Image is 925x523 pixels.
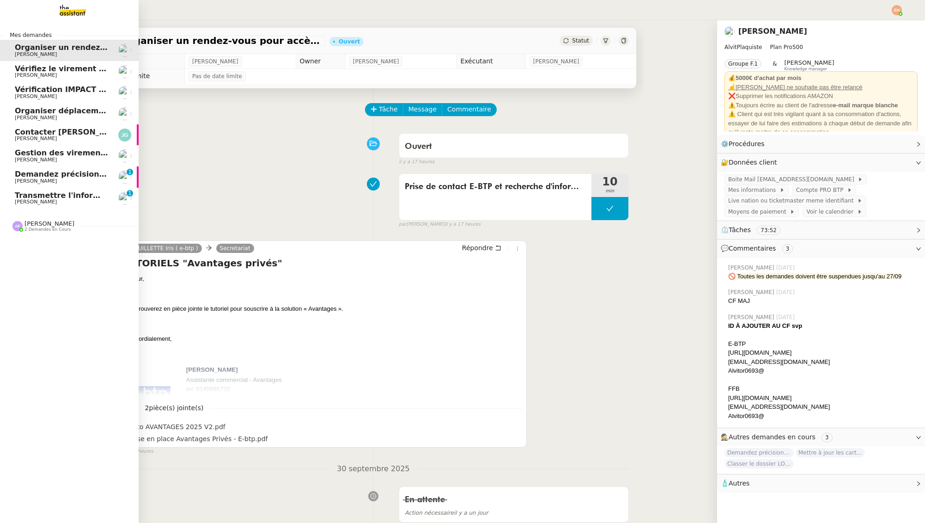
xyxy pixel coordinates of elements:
span: Contacter [PERSON_NAME] pour régularisation facture [15,128,243,136]
button: Répondre [459,243,505,253]
img: users%2FtFhOaBya8rNVU5KG7br7ns1BCvi2%2Favatar%2Faa8c47da-ee6c-4101-9e7d-730f2e64f978 [118,149,131,162]
span: Statut [572,37,589,44]
span: Assistante commercial - Avantages [186,376,282,383]
span: [PERSON_NAME] [728,264,776,272]
span: 🕵️ [721,433,836,441]
span: Boite Mail [EMAIL_ADDRESS][DOMAIN_NAME] [728,175,858,184]
strong: e-mail marque blanche [833,102,898,109]
span: Voir le calendrier [806,207,857,216]
span: Commentaire [447,104,491,115]
span: Procédures [729,140,765,148]
nz-tag: 73:52 [757,226,780,235]
h4: TUTORIELS "Avantages privés" [122,257,523,270]
span: [PERSON_NAME] [15,115,57,121]
span: 🧴 [721,480,749,487]
img: image001.jpg [125,386,170,401]
div: Tuto AVANTAGES 2025 V2.pdf [123,422,225,432]
span: 30 septembre 2025 [329,463,417,475]
span: [DATE] [776,313,797,321]
span: 10 [591,176,628,187]
img: svg [892,5,902,15]
p: Bonjour, [122,274,523,283]
span: En attente [405,496,445,504]
td: Date limite [110,69,184,84]
div: E-BTP [728,339,918,349]
span: [DATE] [776,264,797,272]
span: Plan Pro [770,44,792,50]
span: 🚫 Toutes les demandes doivent être suspendues jusqu'au 27/09 [728,273,901,280]
span: Compte PRO BTP [796,185,847,195]
div: [EMAIL_ADDRESS][DOMAIN_NAME] [728,357,918,367]
strong: ID À AJOUTER AU CF svp [728,322,802,329]
span: il y a un jour [405,510,488,516]
span: [PERSON_NAME] [15,178,57,184]
span: 🔐 [721,157,781,168]
img: svg [12,221,23,231]
span: Vérifiez le virement de 10 K€ [15,64,135,73]
div: [EMAIL_ADDRESS][DOMAIN_NAME] [728,402,918,412]
nz-tag: 3 [822,433,833,442]
a: DROUILLETTE Iris ( e-btp ) [122,244,202,252]
td: Exécutant [456,54,525,69]
span: [PERSON_NAME] [15,51,57,57]
div: Supprimer les notifications AMAZON [728,92,914,101]
span: Vérification IMPACT - AEPC CONCORDE [15,85,175,94]
div: 🧴Autres [717,474,925,492]
span: 500 [792,44,803,50]
span: Prise de contact E-BTP et recherche d'informations [405,180,586,194]
p: Vous trouverez en pièce jointe le tutoriel pour souscrire à la solution « Avantages ». [122,304,523,314]
span: Mes informations [728,185,779,195]
app-user-label: Knowledge manager [785,59,834,71]
img: svg [118,129,131,142]
div: ⚠️ Client qui est très vigilant quant à sa consommation d'actions, essayer de lui faire des estim... [728,110,914,137]
span: [PERSON_NAME] [15,72,57,78]
a: [PERSON_NAME] [738,27,807,36]
span: [PERSON_NAME] [15,135,57,142]
span: ⏲️ [721,226,788,234]
img: users%2F0v3yA2ZOZBYwPN7V38GNVTYjOQj1%2Favatar%2Fa58eb41e-cbb7-4128-9131-87038ae72dcb [724,26,735,37]
p: Bien cordialement, [122,334,523,344]
span: [DATE] [776,288,797,296]
button: Commentaire [442,103,497,116]
div: FFB [728,384,918,394]
span: [PERSON_NAME] [728,288,776,296]
td: Client [110,54,184,69]
span: 2 [139,403,210,413]
span: pièce(s) jointe(s) [149,404,204,412]
span: Gestion des virements de salaire mensuel - [DATE] [15,148,226,157]
span: [PERSON_NAME] [15,199,57,205]
span: 2 demandes en cours [24,227,71,232]
p: 1 [128,169,132,177]
div: ⚙️Procédures [717,135,925,153]
span: AlvitPlaquiste [724,44,762,50]
span: Données client [729,159,777,166]
span: il y a 17 heures [445,221,481,228]
span: Mettre à jour les cartes pro BTP [796,448,865,457]
span: Organiser un rendez-vous pour accès FFB [122,36,322,45]
span: Tâches [729,226,751,234]
nz-tag: Groupe F.1 [724,59,761,68]
span: [PERSON_NAME] [785,59,834,66]
span: Moyens de paiement [728,207,790,216]
span: ⚙️ [721,139,769,149]
div: [URL][DOMAIN_NAME] [728,348,918,357]
div: Ouvert [339,39,360,44]
img: users%2FtFhOaBya8rNVU5KG7br7ns1BCvi2%2Favatar%2Faa8c47da-ee6c-4101-9e7d-730f2e64f978 [118,107,131,120]
div: [URL][DOMAIN_NAME] [728,394,918,403]
span: Répondre [462,243,493,252]
span: Message [408,104,437,115]
span: [PERSON_NAME] [728,313,776,321]
u: ☝️[PERSON_NAME] ne souhaite pas être relancé [728,84,863,91]
div: Alvitor0693@ [728,412,918,421]
span: Demandez précision sur demandes QUALIBAT [15,170,204,178]
img: users%2FtFhOaBya8rNVU5KG7br7ns1BCvi2%2Favatar%2Faa8c47da-ee6c-4101-9e7d-730f2e64f978 [118,192,131,205]
span: [PERSON_NAME] [24,220,74,227]
img: users%2F0v3yA2ZOZBYwPN7V38GNVTYjOQj1%2Favatar%2Fa58eb41e-cbb7-4128-9131-87038ae72dcb [118,44,131,57]
div: ⚠️Toujours écrire au client de l'adresse [728,101,914,110]
span: [PERSON_NAME] [533,57,579,66]
span: 💬 [721,245,797,252]
span: . 0140695735 [193,386,231,393]
nz-badge-sup: 1 [127,190,133,197]
strong: ❌ [728,92,736,99]
span: Commentaires [729,245,776,252]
